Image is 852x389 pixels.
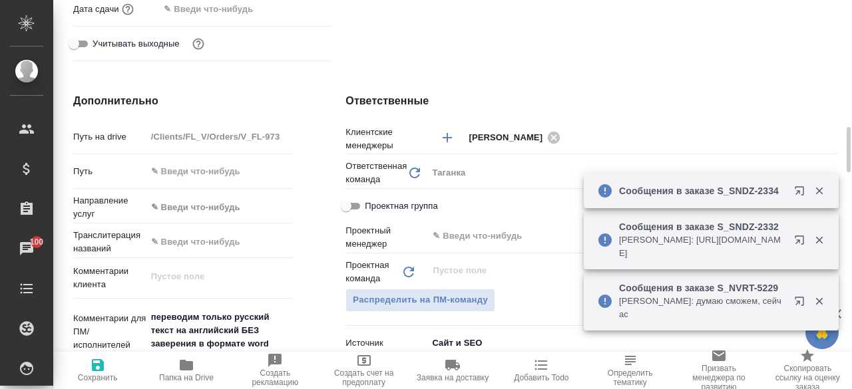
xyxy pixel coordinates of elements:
div: [PERSON_NAME] [469,129,564,146]
p: Комментарии клиента [73,265,146,291]
button: Создать рекламацию [231,352,319,389]
p: Проектная команда [345,259,401,285]
p: Направление услуг [73,194,146,221]
div: ✎ Введи что-нибудь [146,196,293,219]
textarea: переводим только русский текст на английский БЕЗ заверения в формате word [146,306,293,355]
p: [PERSON_NAME]: [URL][DOMAIN_NAME] [619,233,785,260]
p: Путь на drive [73,130,146,144]
button: Заявка на доставку [408,352,497,389]
button: Закрыть [805,295,833,307]
button: Открыть в новой вкладке [786,227,818,259]
button: Добавить Todo [497,352,586,389]
span: Папка на Drive [159,373,214,382]
input: ✎ Введи что-нибудь [146,162,293,181]
input: Пустое поле [431,263,806,279]
div: Таганка [427,162,837,184]
input: Пустое поле [146,127,293,146]
p: Сообщения в заказе S_NVRT-5229 [619,281,785,295]
p: Сообщения в заказе S_SNDZ-2332 [619,220,785,233]
button: Создать счет на предоплату [319,352,408,389]
button: Сохранить [53,352,142,389]
span: Добавить Todo [514,373,568,382]
h4: Дополнительно [73,93,292,109]
p: Комментарии для ПМ/исполнителей [73,312,146,352]
span: Сохранить [78,373,118,382]
button: Добавить менеджера [431,122,463,154]
div: Сайт и SEO [427,332,837,354]
button: Закрыть [805,185,833,197]
p: Ответственная команда [345,160,407,186]
span: Распределить на ПМ-команду [353,293,488,308]
a: 100 [3,232,50,265]
span: Создать счет на предоплату [327,368,400,387]
button: Выбери, если сб и вс нужно считать рабочими днями для выполнения заказа. [190,35,207,53]
p: Дата сдачи [73,3,119,16]
button: Открыть в новой вкладке [786,178,818,209]
button: Распределить на ПМ-команду [345,289,495,312]
div: ✎ Введи что-нибудь [151,201,277,214]
button: Папка на Drive [142,352,230,389]
p: Путь [73,165,146,178]
h4: Ответственные [345,93,837,109]
p: Источник [345,336,427,350]
span: Заявка на доставку [417,373,489,382]
span: Проектная группа [365,199,437,213]
input: ✎ Введи что-нибудь [146,232,293,251]
button: Если добавить услуги и заполнить их объемом, то дата рассчитается автоматически [119,1,136,18]
span: [PERSON_NAME] [469,131,550,144]
p: Транслитерация названий [73,229,146,255]
button: Открыть в новой вкладке [786,288,818,320]
input: ✎ Введи что-нибудь [431,228,789,244]
p: Клиентские менеджеры [345,126,427,152]
span: 100 [22,235,52,249]
p: Сообщения в заказе S_SNDZ-2334 [619,184,785,197]
button: Open [830,136,833,139]
p: [PERSON_NAME]: думаю сможем, сейчас [619,295,785,321]
span: Учитывать выходные [93,37,180,51]
p: Проектный менеджер [345,224,427,251]
span: Создать рекламацию [239,368,312,387]
button: Закрыть [805,234,833,246]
